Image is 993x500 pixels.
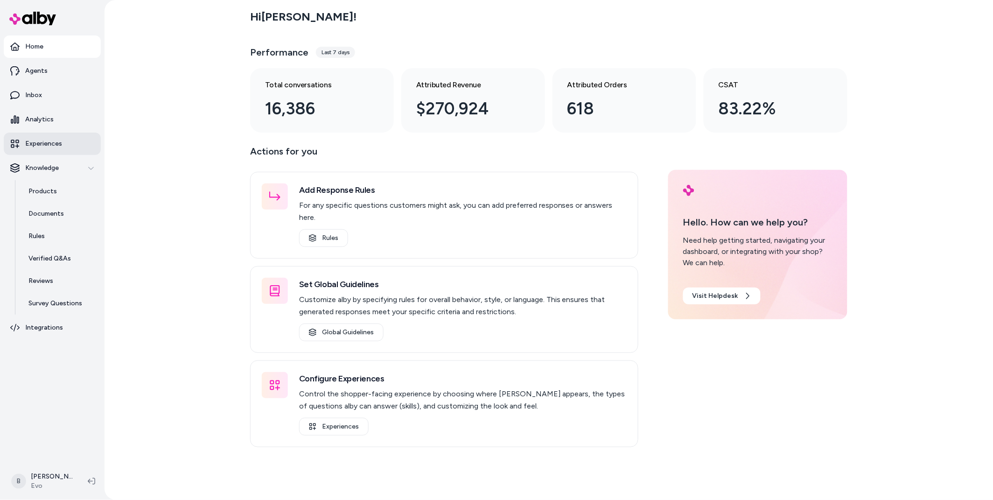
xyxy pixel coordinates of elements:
span: Evo [31,481,73,491]
h3: Attributed Orders [567,79,666,91]
a: Products [19,180,101,203]
p: Integrations [25,323,63,332]
p: Inbox [25,91,42,100]
a: Visit Helpdesk [683,288,761,304]
p: Rules [28,232,45,241]
img: alby Logo [683,185,694,196]
p: Home [25,42,43,51]
div: Need help getting started, navigating your dashboard, or integrating with your shop? We can help. [683,235,832,268]
p: Verified Q&As [28,254,71,263]
h3: Total conversations [265,79,364,91]
h3: Performance [250,46,308,59]
a: Integrations [4,317,101,339]
a: Total conversations 16,386 [250,68,394,133]
p: Analytics [25,115,54,124]
a: Attributed Orders 618 [552,68,696,133]
div: $270,924 [416,96,515,121]
a: Global Guidelines [299,324,384,341]
p: Documents [28,209,64,218]
p: Control the shopper-facing experience by choosing where [PERSON_NAME] appears, the types of quest... [299,388,627,412]
div: 83.22% [719,96,818,121]
a: Inbox [4,84,101,106]
h3: Configure Experiences [299,372,627,385]
p: Products [28,187,57,196]
p: Actions for you [250,144,638,166]
a: Home [4,35,101,58]
p: Reviews [28,276,53,286]
div: 16,386 [265,96,364,121]
h3: CSAT [719,79,818,91]
div: Last 7 days [316,47,355,58]
h2: Hi [PERSON_NAME] ! [250,10,357,24]
a: CSAT 83.22% [704,68,847,133]
p: Customize alby by specifying rules for overall behavior, style, or language. This ensures that ge... [299,294,627,318]
p: For any specific questions customers might ask, you can add preferred responses or answers here. [299,199,627,224]
p: [PERSON_NAME] [31,472,73,481]
h3: Set Global Guidelines [299,278,627,291]
p: Experiences [25,139,62,148]
button: Knowledge [4,157,101,179]
a: Reviews [19,270,101,292]
a: Documents [19,203,101,225]
h3: Add Response Rules [299,183,627,197]
a: Analytics [4,108,101,131]
p: Knowledge [25,163,59,173]
a: Agents [4,60,101,82]
button: B[PERSON_NAME]Evo [6,466,80,496]
a: Experiences [4,133,101,155]
p: Agents [25,66,48,76]
a: Verified Q&As [19,247,101,270]
h3: Attributed Revenue [416,79,515,91]
p: Survey Questions [28,299,82,308]
a: Rules [19,225,101,247]
p: Hello. How can we help you? [683,215,832,229]
a: Rules [299,229,348,247]
a: Experiences [299,418,369,436]
div: 618 [567,96,666,121]
span: B [11,474,26,489]
a: Survey Questions [19,292,101,315]
img: alby Logo [9,12,56,25]
a: Attributed Revenue $270,924 [401,68,545,133]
